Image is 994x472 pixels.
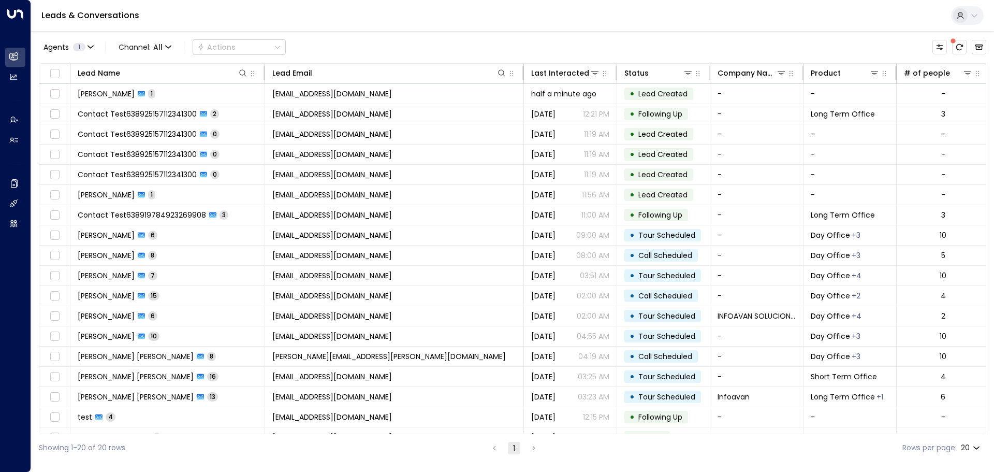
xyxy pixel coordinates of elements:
[531,129,556,139] span: Yesterday
[803,84,897,104] td: -
[207,372,218,381] span: 16
[48,108,61,121] span: Toggle select row
[48,128,61,141] span: Toggle select row
[114,40,176,54] span: Channel:
[630,105,635,123] div: •
[583,412,609,422] p: 12:15 PM
[48,168,61,181] span: Toggle select row
[78,392,194,402] span: Daniel Alfonso Vaca Seminario
[581,432,609,442] p: 10:14 AM
[531,270,556,281] span: Yesterday
[710,104,803,124] td: -
[48,269,61,282] span: Toggle select row
[942,432,944,442] div: 1
[148,190,155,199] span: 1
[638,412,682,422] span: Following Up
[78,190,135,200] span: Holger Aroca
[272,89,392,99] span: turok3000+test5@gmail.com
[272,392,392,402] span: dvaca@infoavan.com
[638,331,695,341] span: Tour Scheduled
[577,291,609,301] p: 02:00 AM
[638,89,688,99] span: Lead Created
[811,311,850,321] span: Day Office
[210,109,219,118] span: 2
[630,428,635,446] div: •
[638,392,695,402] span: Tour Scheduled
[488,441,540,454] nav: pagination navigation
[624,67,649,79] div: Status
[811,230,850,240] span: Day Office
[272,311,392,321] span: haroca@infoavan.com
[272,129,392,139] span: contact.test638925157112341300@mailinator.com
[580,270,609,281] p: 03:51 AM
[39,40,97,54] button: Agents1
[272,250,392,261] span: turok3000+test2@gmail.com
[852,351,860,362] div: Long Term Office,Short Term Office,Workstation
[48,229,61,242] span: Toggle select row
[48,431,61,444] span: Toggle select row
[852,230,860,240] div: Long Term Office,Short Term Office,Workstation
[710,185,803,205] td: -
[941,109,945,119] div: 3
[41,9,139,21] a: Leads & Conversations
[531,149,556,160] span: Yesterday
[210,170,220,179] span: 0
[531,109,556,119] span: Yesterday
[531,311,556,321] span: Yesterday
[710,407,803,427] td: -
[638,291,692,301] span: Call Scheduled
[941,89,945,99] div: -
[78,311,135,321] span: Holger Aroca Morán
[941,190,945,200] div: -
[78,331,135,341] span: Daniel Vaca
[638,311,695,321] span: Tour Scheduled
[220,210,228,219] span: 3
[578,392,609,402] p: 03:23 AM
[197,42,236,52] div: Actions
[718,311,796,321] span: INFOAVAN SOLUCIONES SL
[718,392,750,402] span: Infoavan
[630,307,635,325] div: •
[852,291,860,301] div: Long Term Office,Short Term Office
[39,442,125,453] div: Showing 1-20 of 20 rows
[148,332,159,340] span: 10
[811,432,875,442] span: Long Term Office
[630,368,635,385] div: •
[852,311,861,321] div: Express Meeting Room,Meeting Room,Short Term Office,Workstation
[78,432,140,442] span: testenv_160 DHO
[638,432,664,442] span: Replied
[531,291,556,301] span: Yesterday
[78,270,135,281] span: Daniel Vaca
[710,165,803,184] td: -
[941,210,945,220] div: 3
[272,412,392,422] span: UnitiTest@mailinator.com
[531,432,556,442] span: Sep 01, 2025
[710,427,803,447] td: -
[531,210,556,220] span: Yesterday
[582,190,609,200] p: 11:56 AM
[638,230,695,240] span: Tour Scheduled
[531,351,556,362] span: Sep 02, 2025
[630,267,635,284] div: •
[148,231,157,239] span: 6
[272,351,506,362] span: daniel.vaca@outlook.com
[940,351,946,362] div: 10
[811,67,841,79] div: Product
[630,125,635,143] div: •
[578,371,609,382] p: 03:25 AM
[577,311,609,321] p: 02:00 AM
[811,270,850,281] span: Day Office
[583,109,609,119] p: 12:21 PM
[531,67,589,79] div: Last Interacted
[148,311,157,320] span: 6
[940,230,946,240] div: 10
[941,250,945,261] div: 5
[48,209,61,222] span: Toggle select row
[710,84,803,104] td: -
[48,330,61,343] span: Toggle select row
[531,67,600,79] div: Last Interacted
[811,331,850,341] span: Day Office
[531,230,556,240] span: Yesterday
[576,250,609,261] p: 08:00 AM
[272,270,392,281] span: turok3000+test4@gmail.com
